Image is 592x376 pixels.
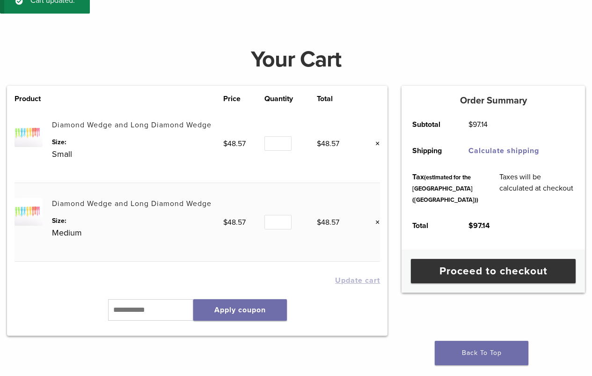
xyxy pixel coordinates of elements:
[402,138,458,164] th: Shipping
[52,226,223,240] p: Medium
[402,95,585,106] h5: Order Summary
[52,199,212,208] a: Diamond Wedge and Long Diamond Wedge
[335,277,380,284] button: Update cart
[223,139,246,148] bdi: 48.57
[15,119,42,147] img: Diamond Wedge and Long Diamond Wedge
[317,139,321,148] span: $
[52,147,223,161] p: Small
[223,218,246,227] bdi: 48.57
[468,120,473,129] span: $
[402,164,489,213] th: Tax
[468,146,539,155] a: Calculate shipping
[317,218,339,227] bdi: 48.57
[223,218,227,227] span: $
[435,341,528,365] a: Back To Top
[52,216,223,226] dt: Size:
[468,120,488,129] bdi: 97.14
[15,93,52,104] th: Product
[368,138,380,150] a: Remove this item
[15,198,42,226] img: Diamond Wedge and Long Diamond Wedge
[468,221,490,230] bdi: 97.14
[223,139,227,148] span: $
[412,174,478,204] small: (estimated for the [GEOGRAPHIC_DATA] ([GEOGRAPHIC_DATA]))
[468,221,473,230] span: $
[223,93,264,104] th: Price
[317,93,358,104] th: Total
[193,299,287,321] button: Apply coupon
[489,164,585,213] td: Taxes will be calculated at checkout
[52,137,223,147] dt: Size:
[264,93,317,104] th: Quantity
[411,259,576,283] a: Proceed to checkout
[52,120,212,130] a: Diamond Wedge and Long Diamond Wedge
[402,111,458,138] th: Subtotal
[368,216,380,229] a: Remove this item
[317,218,321,227] span: $
[402,213,458,239] th: Total
[317,139,339,148] bdi: 48.57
